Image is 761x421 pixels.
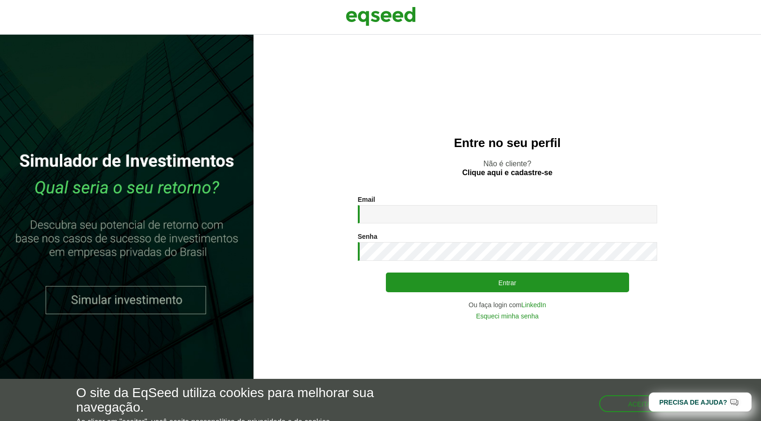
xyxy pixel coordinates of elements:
a: Clique aqui e cadastre-se [462,169,552,177]
label: Senha [358,233,377,240]
img: EqSeed Logo [346,5,416,28]
h5: O site da EqSeed utiliza cookies para melhorar sua navegação. [76,386,442,415]
div: Ou faça login com [358,302,657,308]
label: Email [358,196,375,203]
a: Esqueci minha senha [476,313,539,319]
p: Não é cliente? [272,159,742,177]
button: Entrar [386,273,629,292]
h2: Entre no seu perfil [272,136,742,150]
button: Aceitar [599,395,685,412]
a: LinkedIn [522,302,546,308]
